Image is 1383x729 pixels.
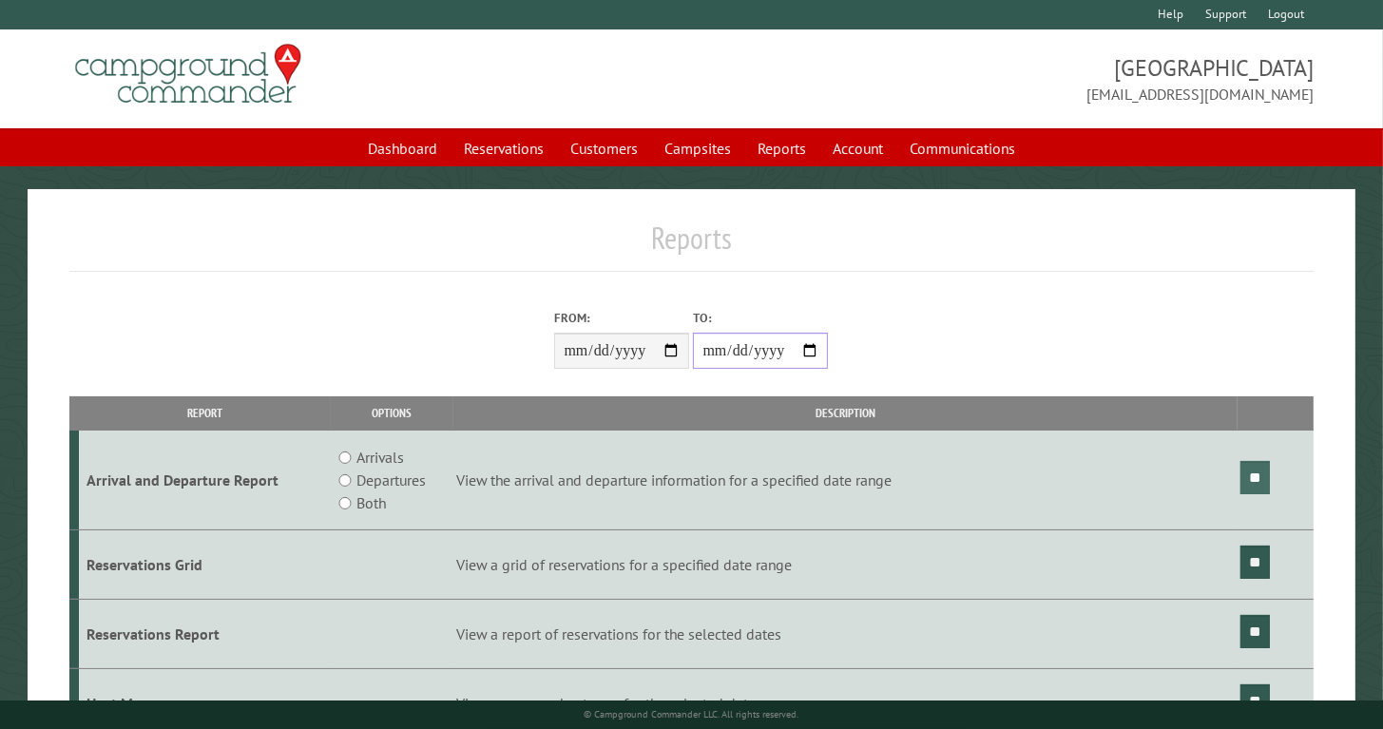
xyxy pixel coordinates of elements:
a: Reports [746,130,817,166]
td: View a report of reservations for the selected dates [453,599,1239,668]
td: Reservations Grid [79,530,331,600]
label: To: [693,309,828,327]
span: [GEOGRAPHIC_DATA] [EMAIL_ADDRESS][DOMAIN_NAME] [692,52,1315,106]
a: Dashboard [356,130,449,166]
th: Description [453,396,1239,430]
th: Report [79,396,331,430]
th: Options [331,396,453,430]
label: Arrivals [356,446,404,469]
a: Communications [898,130,1027,166]
label: Both [356,491,386,514]
td: View the arrival and departure information for a specified date range [453,431,1239,530]
td: Reservations Report [79,599,331,668]
a: Reservations [452,130,555,166]
a: Campsites [653,130,742,166]
label: From: [554,309,689,327]
small: © Campground Commander LLC. All rights reserved. [584,708,798,720]
a: Account [821,130,894,166]
label: Departures [356,469,426,491]
a: Customers [559,130,649,166]
td: Arrival and Departure Report [79,431,331,530]
img: Campground Commander [69,37,307,111]
td: View a grid of reservations for a specified date range [453,530,1239,600]
h1: Reports [69,220,1315,272]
